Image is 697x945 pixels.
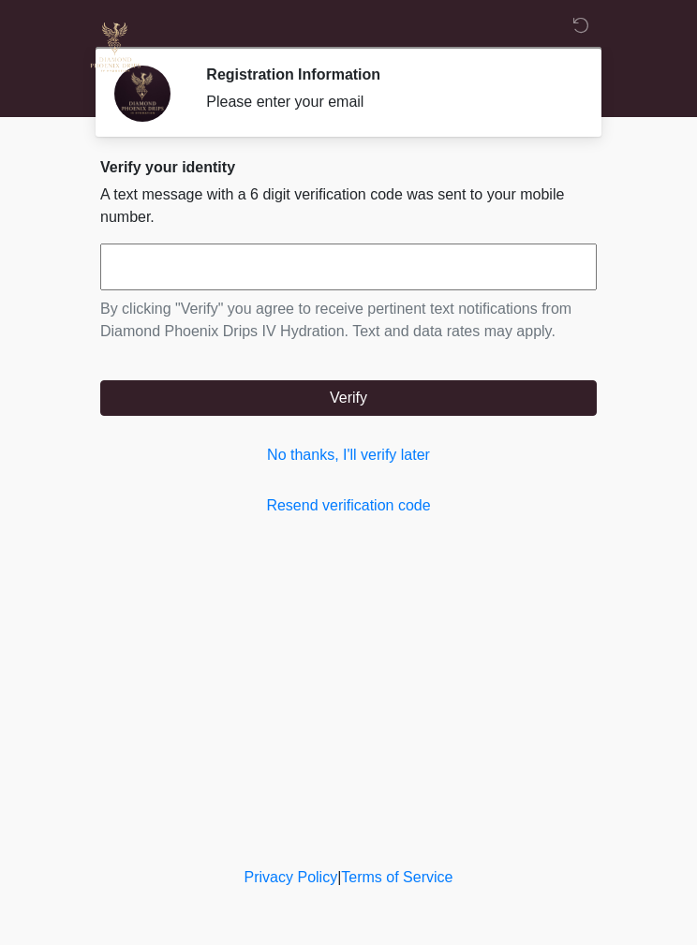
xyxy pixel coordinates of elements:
[341,869,452,885] a: Terms of Service
[337,869,341,885] a: |
[100,380,597,416] button: Verify
[100,444,597,466] a: No thanks, I'll verify later
[100,158,597,176] h2: Verify your identity
[82,14,149,81] img: Diamond Phoenix Drips IV Hydration Logo
[100,298,597,343] p: By clicking "Verify" you agree to receive pertinent text notifications from Diamond Phoenix Drips...
[100,495,597,517] a: Resend verification code
[206,91,569,113] div: Please enter your email
[100,184,597,229] p: A text message with a 6 digit verification code was sent to your mobile number.
[245,869,338,885] a: Privacy Policy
